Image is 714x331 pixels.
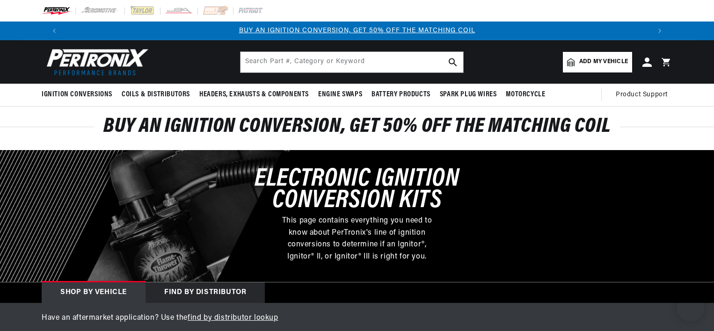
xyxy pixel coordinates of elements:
div: Shop by vehicle [42,282,146,303]
a: BUY AN IGNITION CONVERSION, GET 50% OFF THE MATCHING COIL [239,27,475,34]
slideshow-component: Translation missing: en.sections.announcements.announcement_bar [18,22,696,40]
input: Search Part #, Category or Keyword [240,52,463,72]
span: Battery Products [372,90,430,100]
div: Announcement [64,26,650,36]
a: Add my vehicle [563,52,632,72]
button: Translation missing: en.sections.announcements.previous_announcement [45,22,64,40]
button: search button [443,52,463,72]
p: This page contains everything you need to know about PerTronix's line of ignition conversions to ... [275,215,439,263]
span: Spark Plug Wires [440,90,497,100]
p: Have an aftermarket application? Use the [42,312,672,324]
summary: Coils & Distributors [117,84,195,106]
span: Add my vehicle [579,58,628,66]
span: Motorcycle [506,90,545,100]
span: Ignition Conversions [42,90,112,100]
span: Coils & Distributors [122,90,190,100]
span: Engine Swaps [318,90,362,100]
div: 1 of 3 [64,26,650,36]
span: Product Support [616,90,668,100]
summary: Spark Plug Wires [435,84,502,106]
summary: Product Support [616,84,672,106]
summary: Headers, Exhausts & Components [195,84,313,106]
span: Headers, Exhausts & Components [199,90,309,100]
a: find by distributor lookup [188,314,278,322]
summary: Ignition Conversions [42,84,117,106]
summary: Battery Products [367,84,435,106]
summary: Engine Swaps [313,84,367,106]
h3: Electronic Ignition Conversion Kits [217,169,497,213]
summary: Motorcycle [501,84,550,106]
img: Pertronix [42,46,149,78]
div: Find by Distributor [146,282,265,303]
button: Translation missing: en.sections.announcements.next_announcement [650,22,669,40]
